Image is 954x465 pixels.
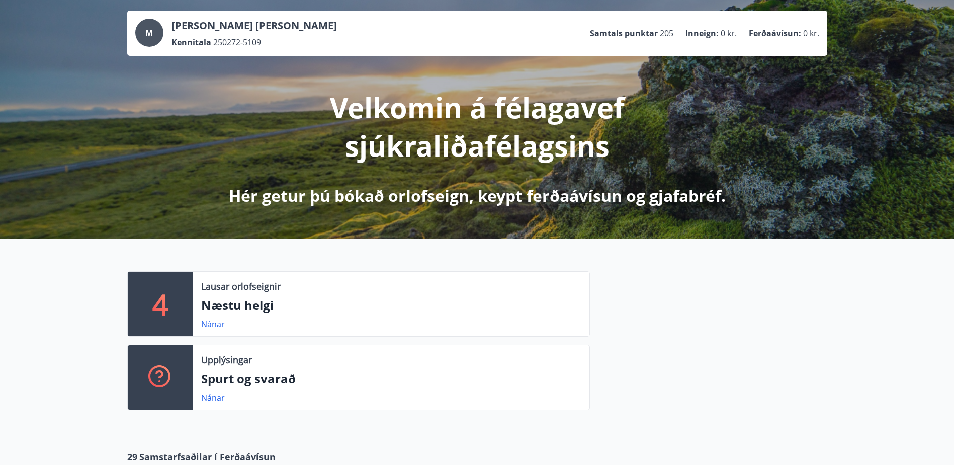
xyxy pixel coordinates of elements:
p: Velkomin á félagavef sjúkraliðafélagsins [212,88,743,165]
a: Nánar [201,319,225,330]
span: 29 [127,450,137,463]
p: Inneign : [685,28,719,39]
p: Upplýsingar [201,353,252,366]
p: Kennitala [171,37,211,48]
span: M [145,27,153,38]
p: Næstu helgi [201,297,581,314]
span: 205 [660,28,673,39]
p: [PERSON_NAME] [PERSON_NAME] [171,19,337,33]
span: 0 kr. [721,28,737,39]
p: Ferðaávísun : [749,28,801,39]
p: Samtals punktar [590,28,658,39]
p: Hér getur þú bókað orlofseign, keypt ferðaávísun og gjafabréf. [229,185,726,207]
p: 4 [152,285,168,323]
span: Samstarfsaðilar í Ferðaávísun [139,450,276,463]
span: 0 kr. [803,28,819,39]
p: Lausar orlofseignir [201,280,281,293]
p: Spurt og svarað [201,370,581,387]
span: 250272-5109 [213,37,261,48]
a: Nánar [201,392,225,403]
